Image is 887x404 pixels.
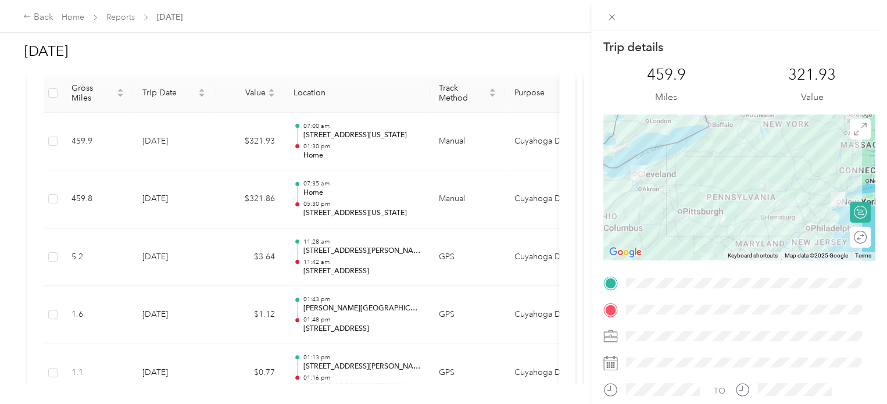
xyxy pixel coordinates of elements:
[655,90,677,105] p: Miles
[822,339,887,404] iframe: Everlance-gr Chat Button Frame
[785,252,848,259] span: Map data ©2025 Google
[728,252,778,260] button: Keyboard shortcuts
[647,66,686,84] p: 459.9
[603,39,663,55] p: Trip details
[855,252,871,259] a: Terms (opens in new tab)
[714,385,725,397] div: TO
[606,245,645,260] img: Google
[788,66,836,84] p: 321.93
[801,90,824,105] p: Value
[606,245,645,260] a: Open this area in Google Maps (opens a new window)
